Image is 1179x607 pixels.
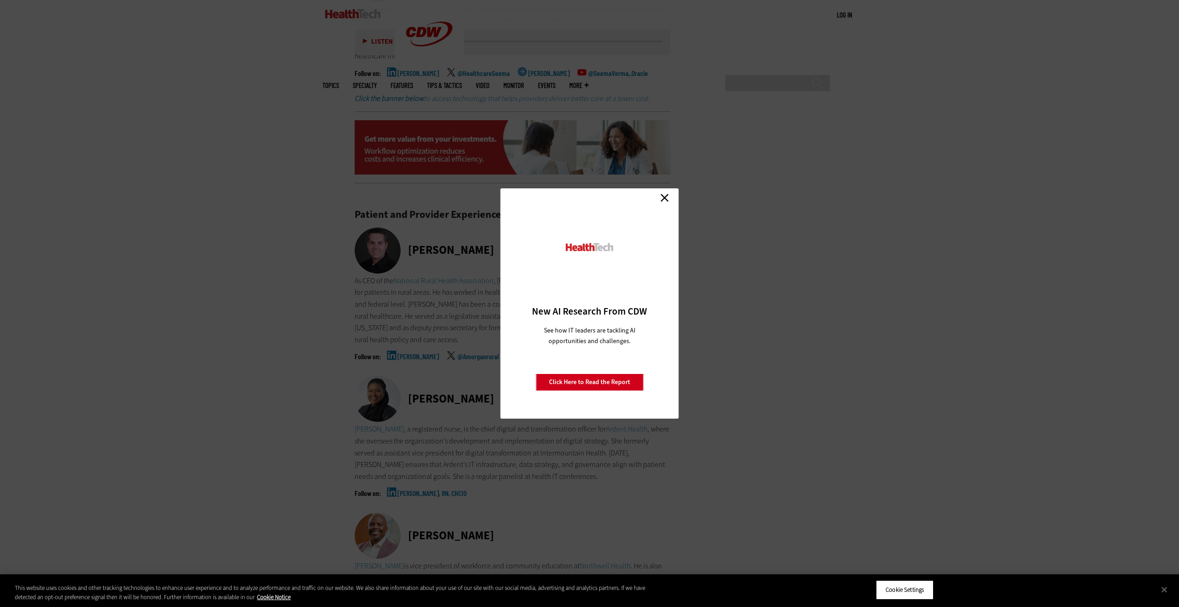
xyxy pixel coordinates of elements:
[1154,579,1174,600] button: Close
[533,325,647,346] p: See how IT leaders are tackling AI opportunities and challenges.
[517,305,663,318] h3: New AI Research From CDW
[658,191,671,204] a: Close
[536,374,643,391] a: Click Here to Read the Report
[257,593,291,601] a: More information about your privacy
[565,242,615,252] img: HealthTech_0.png
[15,584,648,601] div: This website uses cookies and other tracking technologies to enhance user experience and to analy...
[876,580,934,600] button: Cookie Settings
